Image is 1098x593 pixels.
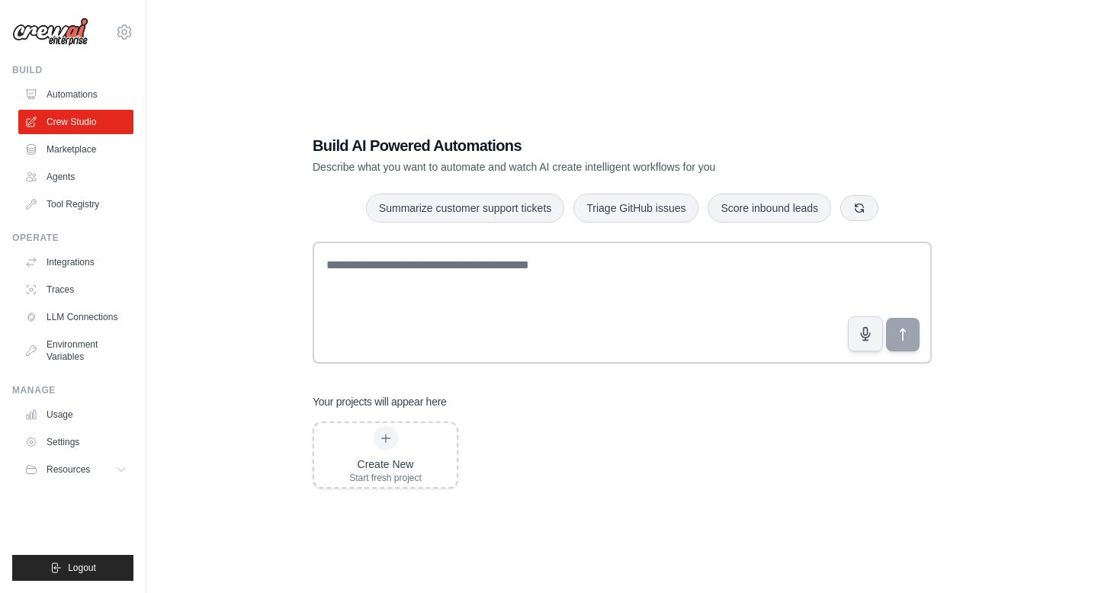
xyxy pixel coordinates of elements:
[18,277,133,302] a: Traces
[18,82,133,107] a: Automations
[18,430,133,454] a: Settings
[366,194,564,223] button: Summarize customer support tickets
[313,135,825,156] h1: Build AI Powered Automations
[12,384,133,396] div: Manage
[18,165,133,189] a: Agents
[349,457,422,472] div: Create New
[12,555,133,581] button: Logout
[12,232,133,244] div: Operate
[1022,520,1098,593] iframe: Chat Widget
[313,159,825,175] p: Describe what you want to automate and watch AI create intelligent workflows for you
[18,457,133,482] button: Resources
[18,192,133,216] a: Tool Registry
[313,394,447,409] h3: Your projects will appear here
[848,316,883,351] button: Click to speak your automation idea
[68,562,96,574] span: Logout
[12,64,133,76] div: Build
[18,305,133,329] a: LLM Connections
[18,137,133,162] a: Marketplace
[12,18,88,46] img: Logo
[708,194,831,223] button: Score inbound leads
[349,472,422,484] div: Start fresh project
[18,402,133,427] a: Usage
[573,194,698,223] button: Triage GitHub issues
[840,195,878,221] button: Get new suggestions
[47,463,90,476] span: Resources
[18,110,133,134] a: Crew Studio
[18,250,133,274] a: Integrations
[18,332,133,369] a: Environment Variables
